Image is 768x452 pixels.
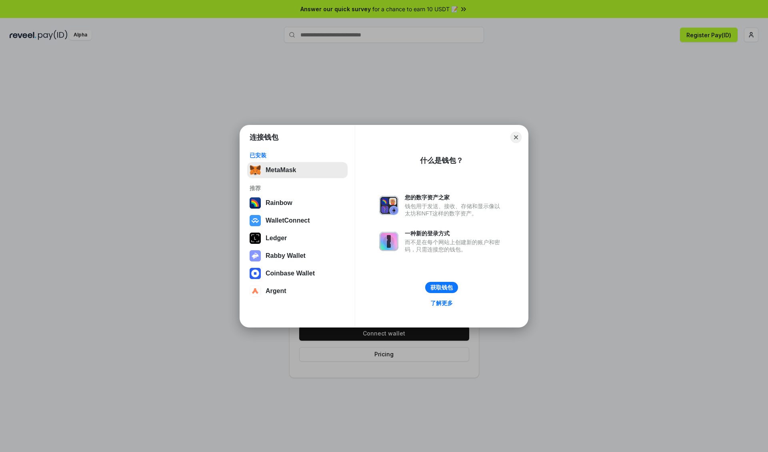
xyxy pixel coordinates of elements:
[247,248,348,264] button: Rabby Wallet
[266,270,315,277] div: Coinbase Wallet
[266,287,286,295] div: Argent
[250,197,261,209] img: svg+xml,%3Csvg%20width%3D%22120%22%20height%3D%22120%22%20viewBox%3D%220%200%20120%20120%22%20fil...
[430,299,453,307] div: 了解更多
[250,152,345,159] div: 已安装
[266,235,287,242] div: Ledger
[250,165,261,176] img: svg+xml,%3Csvg%20fill%3D%22none%22%20height%3D%2233%22%20viewBox%3D%220%200%2035%2033%22%20width%...
[405,230,504,237] div: 一种新的登录方式
[250,215,261,226] img: svg+xml,%3Csvg%20width%3D%2228%22%20height%3D%2228%22%20viewBox%3D%220%200%2028%2028%22%20fill%3D...
[420,156,463,165] div: 什么是钱包？
[250,268,261,279] img: svg+xml,%3Csvg%20width%3D%2228%22%20height%3D%2228%22%20viewBox%3D%220%200%2028%2028%22%20fill%3D...
[510,132,522,143] button: Close
[379,196,398,215] img: svg+xml,%3Csvg%20xmlns%3D%22http%3A%2F%2Fwww.w3.org%2F2000%2Fsvg%22%20fill%3D%22none%22%20viewBox...
[266,252,306,259] div: Rabby Wallet
[405,239,504,253] div: 而不是在每个网站上创建新的账户和密码，只需连接您的钱包。
[430,284,453,291] div: 获取钱包
[250,285,261,297] img: svg+xml,%3Csvg%20width%3D%2228%22%20height%3D%2228%22%20viewBox%3D%220%200%2028%2028%22%20fill%3D...
[405,194,504,201] div: 您的数字资产之家
[250,133,278,142] h1: 连接钱包
[426,298,458,308] a: 了解更多
[247,283,348,299] button: Argent
[247,230,348,246] button: Ledger
[379,232,398,251] img: svg+xml,%3Csvg%20xmlns%3D%22http%3A%2F%2Fwww.w3.org%2F2000%2Fsvg%22%20fill%3D%22none%22%20viewBox...
[266,199,292,207] div: Rainbow
[250,250,261,261] img: svg+xml,%3Csvg%20xmlns%3D%22http%3A%2F%2Fwww.w3.org%2F2000%2Fsvg%22%20fill%3D%22none%22%20viewBox...
[247,213,348,229] button: WalletConnect
[250,233,261,244] img: svg+xml,%3Csvg%20xmlns%3D%22http%3A%2F%2Fwww.w3.org%2F2000%2Fsvg%22%20width%3D%2228%22%20height%3...
[266,217,310,224] div: WalletConnect
[405,203,504,217] div: 钱包用于发送、接收、存储和显示像以太坊和NFT这样的数字资产。
[266,167,296,174] div: MetaMask
[247,265,348,281] button: Coinbase Wallet
[247,195,348,211] button: Rainbow
[247,162,348,178] button: MetaMask
[250,185,345,192] div: 推荐
[425,282,458,293] button: 获取钱包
